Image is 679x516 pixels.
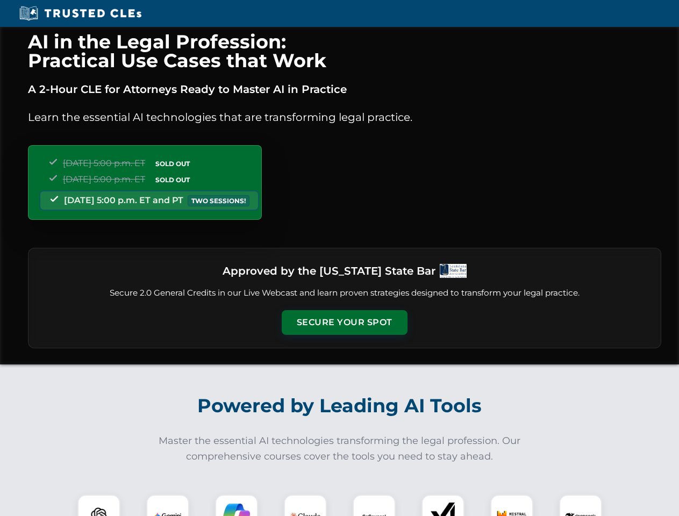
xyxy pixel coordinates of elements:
[152,433,528,464] p: Master the essential AI technologies transforming the legal profession. Our comprehensive courses...
[16,5,145,21] img: Trusted CLEs
[282,310,408,335] button: Secure Your Spot
[41,287,648,299] p: Secure 2.0 General Credits in our Live Webcast and learn proven strategies designed to transform ...
[152,158,194,169] span: SOLD OUT
[440,264,467,278] img: Logo
[28,32,661,70] h1: AI in the Legal Profession: Practical Use Cases that Work
[28,81,661,98] p: A 2-Hour CLE for Attorneys Ready to Master AI in Practice
[63,158,145,168] span: [DATE] 5:00 p.m. ET
[42,387,638,425] h2: Powered by Leading AI Tools
[28,109,661,126] p: Learn the essential AI technologies that are transforming legal practice.
[63,174,145,184] span: [DATE] 5:00 p.m. ET
[152,174,194,185] span: SOLD OUT
[223,261,435,281] h3: Approved by the [US_STATE] State Bar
